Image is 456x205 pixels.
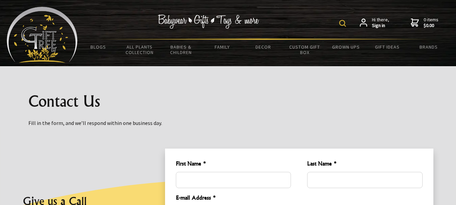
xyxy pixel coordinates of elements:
strong: $0.00 [424,23,438,29]
span: Last Name * [307,159,422,169]
a: Family [202,40,243,54]
a: Babies & Children [160,40,202,59]
p: Fill in the form, and we’ll respond within one business day. [28,119,428,127]
input: Last Name * [307,172,422,188]
a: Custom Gift Box [284,40,325,59]
h1: Contact Us [28,93,428,109]
img: Babywear - Gifts - Toys & more [158,15,259,29]
img: Babyware - Gifts - Toys and more... [7,7,78,63]
a: Hi there,Sign in [360,17,389,29]
span: 0 items [424,17,438,29]
a: BLOGS [78,40,119,54]
a: Gift Ideas [367,40,408,54]
img: product search [339,20,346,27]
strong: Sign in [372,23,389,29]
a: 0 items$0.00 [411,17,438,29]
a: Decor [243,40,284,54]
span: E-mail Address * [176,194,423,203]
a: Brands [408,40,449,54]
a: Grown Ups [325,40,367,54]
span: Hi there, [372,17,389,29]
input: First Name * [176,172,291,188]
span: First Name * [176,159,291,169]
a: All Plants Collection [119,40,160,59]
